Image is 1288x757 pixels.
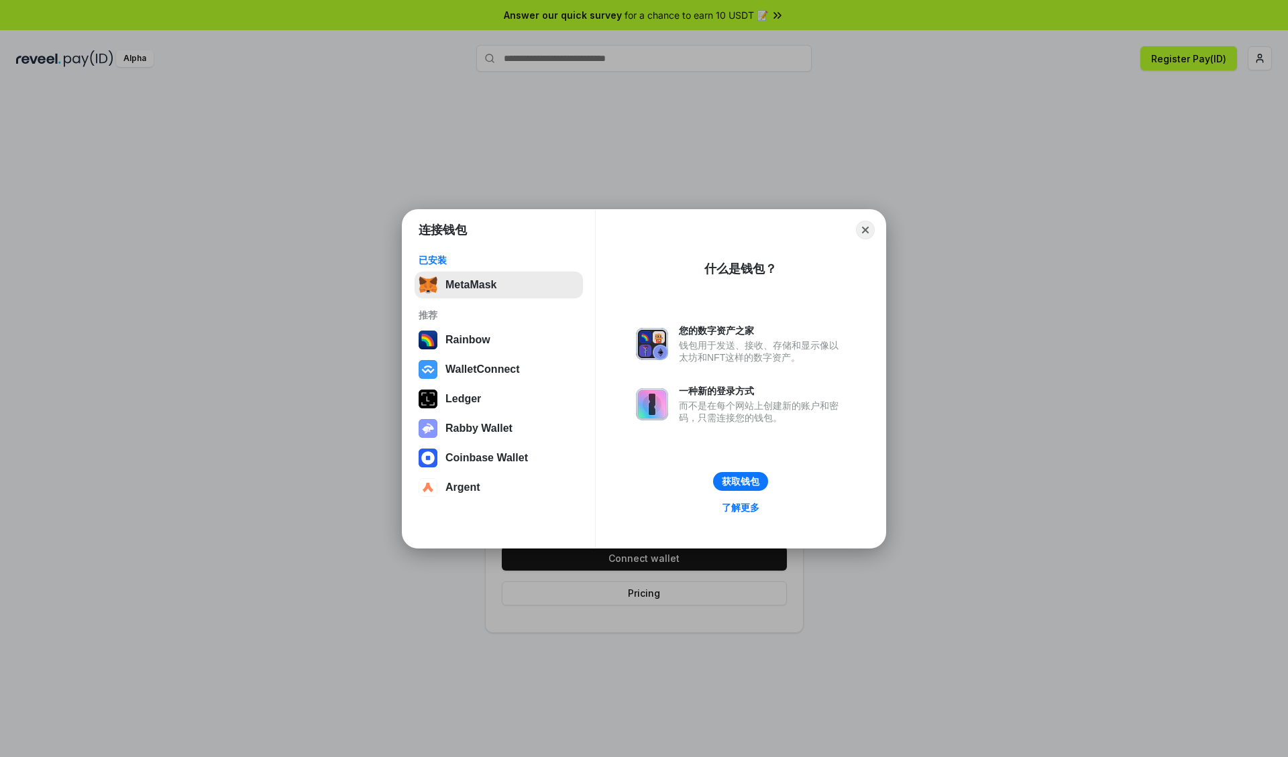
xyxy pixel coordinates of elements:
[419,360,437,379] img: svg+xml,%3Csvg%20width%3D%2228%22%20height%3D%2228%22%20viewBox%3D%220%200%2028%2028%22%20fill%3D...
[415,386,583,412] button: Ledger
[722,502,759,514] div: 了解更多
[415,474,583,501] button: Argent
[445,393,481,405] div: Ledger
[445,422,513,434] div: Rabby Wallet
[415,415,583,442] button: Rabby Wallet
[636,388,668,420] img: svg+xml,%3Csvg%20xmlns%3D%22http%3A%2F%2Fwww.w3.org%2F2000%2Fsvg%22%20fill%3D%22none%22%20viewBox...
[679,400,845,424] div: 而不是在每个网站上创建新的账户和密码，只需连接您的钱包。
[636,328,668,360] img: svg+xml,%3Csvg%20xmlns%3D%22http%3A%2F%2Fwww.w3.org%2F2000%2Fsvg%22%20fill%3D%22none%22%20viewBox...
[679,385,845,397] div: 一种新的登录方式
[704,261,777,277] div: 什么是钱包？
[419,449,437,467] img: svg+xml,%3Csvg%20width%3D%2228%22%20height%3D%2228%22%20viewBox%3D%220%200%2028%2028%22%20fill%3D...
[679,339,845,363] div: 钱包用于发送、接收、存储和显示像以太坊和NFT这样的数字资产。
[419,390,437,408] img: svg+xml,%3Csvg%20xmlns%3D%22http%3A%2F%2Fwww.w3.org%2F2000%2Fsvg%22%20width%3D%2228%22%20height%3...
[419,419,437,438] img: svg+xml,%3Csvg%20xmlns%3D%22http%3A%2F%2Fwww.w3.org%2F2000%2Fsvg%22%20fill%3D%22none%22%20viewBox...
[419,331,437,349] img: svg+xml,%3Csvg%20width%3D%22120%22%20height%3D%22120%22%20viewBox%3D%220%200%20120%20120%22%20fil...
[856,221,875,239] button: Close
[415,327,583,353] button: Rainbow
[445,481,480,493] div: Argent
[722,475,759,487] div: 获取钱包
[415,356,583,383] button: WalletConnect
[419,478,437,497] img: svg+xml,%3Csvg%20width%3D%2228%22%20height%3D%2228%22%20viewBox%3D%220%200%2028%2028%22%20fill%3D...
[415,445,583,471] button: Coinbase Wallet
[679,325,845,337] div: 您的数字资产之家
[419,254,579,266] div: 已安装
[714,499,767,516] a: 了解更多
[419,222,467,238] h1: 连接钱包
[445,279,496,291] div: MetaMask
[445,363,520,375] div: WalletConnect
[419,309,579,321] div: 推荐
[445,334,490,346] div: Rainbow
[445,452,528,464] div: Coinbase Wallet
[713,472,768,491] button: 获取钱包
[415,272,583,298] button: MetaMask
[419,276,437,294] img: svg+xml,%3Csvg%20fill%3D%22none%22%20height%3D%2233%22%20viewBox%3D%220%200%2035%2033%22%20width%...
